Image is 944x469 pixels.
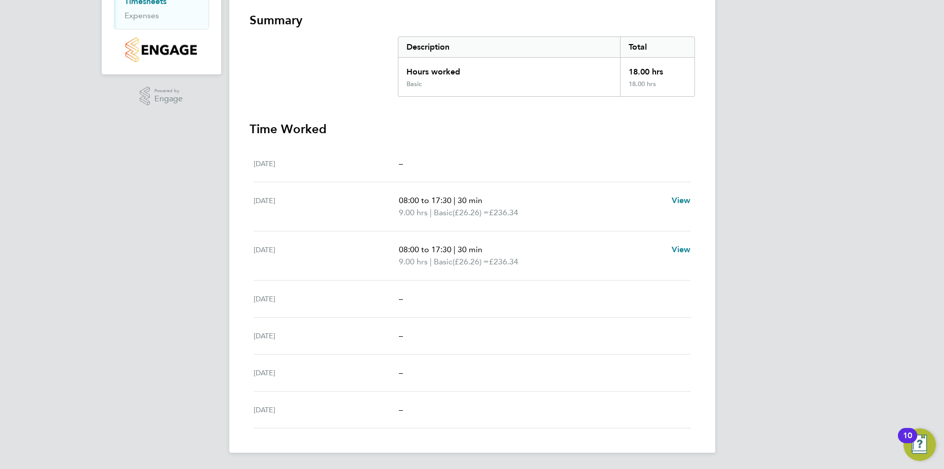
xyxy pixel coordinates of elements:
[489,257,518,266] span: £236.34
[254,330,399,342] div: [DATE]
[254,367,399,379] div: [DATE]
[903,436,912,449] div: 10
[125,11,159,20] a: Expenses
[454,196,456,205] span: |
[250,12,695,428] section: Timesheet
[398,36,695,97] div: Summary
[904,428,936,461] button: Open Resource Center, 10 new notifications
[254,293,399,305] div: [DATE]
[430,257,432,266] span: |
[489,208,518,217] span: £236.34
[453,208,489,217] span: (£26.26) =
[399,159,403,168] span: –
[620,58,694,80] div: 18.00 hrs
[250,121,695,137] h3: Time Worked
[254,194,399,219] div: [DATE]
[620,80,694,96] div: 18.00 hrs
[114,37,209,62] a: Go to home page
[254,158,399,170] div: [DATE]
[154,95,183,103] span: Engage
[399,245,452,254] span: 08:00 to 17:30
[672,244,691,256] a: View
[398,58,621,80] div: Hours worked
[399,368,403,377] span: –
[434,207,453,219] span: Basic
[126,37,197,62] img: countryside-properties-logo-retina.png
[430,208,432,217] span: |
[458,196,482,205] span: 30 min
[140,87,183,106] a: Powered byEngage
[399,257,428,266] span: 9.00 hrs
[399,196,452,205] span: 08:00 to 17:30
[154,87,183,95] span: Powered by
[434,256,453,268] span: Basic
[398,37,621,57] div: Description
[399,208,428,217] span: 9.00 hrs
[620,37,694,57] div: Total
[399,405,403,414] span: –
[454,245,456,254] span: |
[254,404,399,416] div: [DATE]
[254,244,399,268] div: [DATE]
[399,331,403,340] span: –
[672,194,691,207] a: View
[406,80,422,88] div: Basic
[672,196,691,205] span: View
[672,245,691,254] span: View
[453,257,489,266] span: (£26.26) =
[250,12,695,28] h3: Summary
[458,245,482,254] span: 30 min
[399,294,403,303] span: –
